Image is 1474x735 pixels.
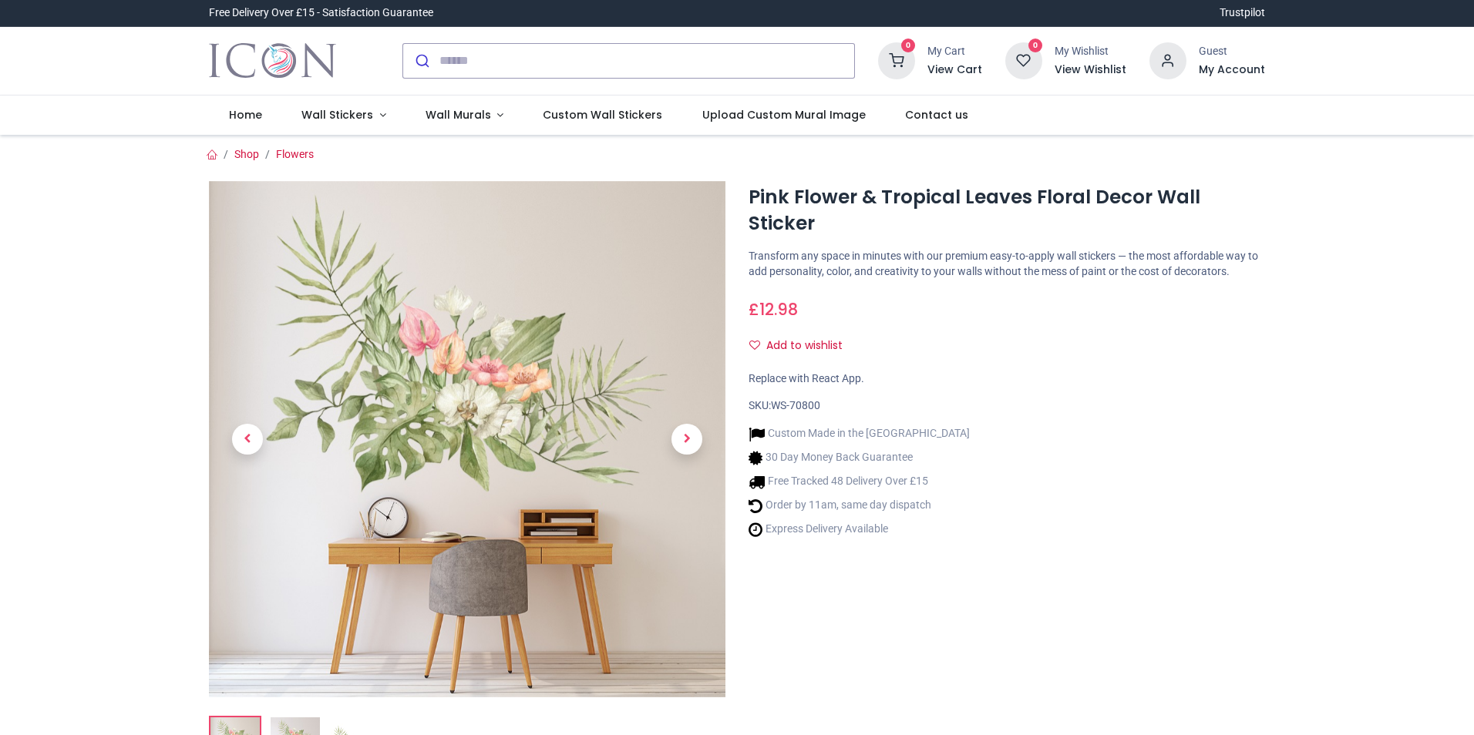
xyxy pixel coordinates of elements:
a: Shop [234,148,259,160]
li: Custom Made in the [GEOGRAPHIC_DATA] [749,426,970,442]
a: View Wishlist [1055,62,1126,78]
a: Previous [209,258,286,619]
p: Transform any space in minutes with our premium easy-to-apply wall stickers — the most affordable... [749,249,1265,279]
a: Wall Murals [406,96,523,136]
span: Home [229,107,262,123]
span: £ [749,298,798,321]
div: My Cart [927,44,982,59]
div: SKU: [749,398,1265,414]
h1: Pink Flower & Tropical Leaves Floral Decor Wall Sticker [749,184,1265,237]
span: Custom Wall Stickers [543,107,662,123]
li: 30 Day Money Back Guarantee [749,450,970,466]
div: My Wishlist [1055,44,1126,59]
a: Logo of Icon Wall Stickers [209,39,336,82]
sup: 0 [1028,39,1043,53]
span: Upload Custom Mural Image [702,107,866,123]
span: WS-70800 [771,399,820,411]
a: Next [648,258,725,619]
li: Express Delivery Available [749,522,970,538]
a: View Cart [927,62,982,78]
div: Free Delivery Over £15 - Satisfaction Guarantee [209,5,433,21]
span: Wall Murals [426,107,491,123]
li: Free Tracked 48 Delivery Over £15 [749,474,970,490]
button: Add to wishlistAdd to wishlist [749,333,856,359]
span: Contact us [905,107,968,123]
i: Add to wishlist [749,340,760,351]
li: Order by 11am, same day dispatch [749,498,970,514]
img: Icon Wall Stickers [209,39,336,82]
a: Wall Stickers [281,96,406,136]
span: Wall Stickers [301,107,373,123]
button: Submit [403,44,439,78]
span: Previous [232,424,263,455]
a: 0 [1005,53,1042,65]
a: Trustpilot [1220,5,1265,21]
sup: 0 [901,39,916,53]
a: My Account [1199,62,1265,78]
span: Next [671,424,702,455]
span: 12.98 [759,298,798,321]
a: 0 [878,53,915,65]
div: Guest [1199,44,1265,59]
div: Replace with React App. [749,371,1265,387]
img: Pink Flower & Tropical Leaves Floral Decor Wall Sticker [209,181,725,697]
a: Flowers [276,148,314,160]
